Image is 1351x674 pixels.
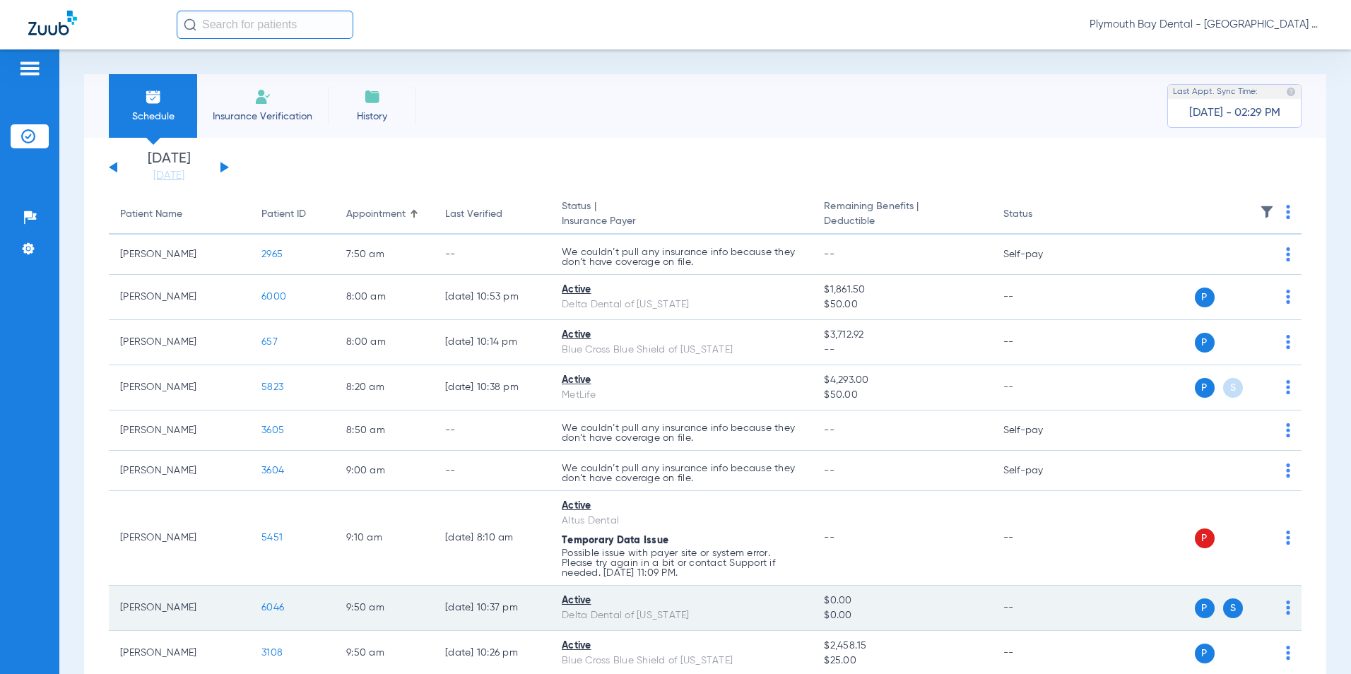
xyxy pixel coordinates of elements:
[1260,205,1274,219] img: filter.svg
[824,654,980,668] span: $25.00
[261,603,284,613] span: 6046
[1280,606,1351,674] div: Chat Widget
[1286,335,1290,349] img: group-dot-blue.svg
[562,499,801,514] div: Active
[562,548,801,578] p: Possible issue with payer site or system error. Please try again in a bit or contact Support if n...
[1286,463,1290,478] img: group-dot-blue.svg
[335,451,434,491] td: 9:00 AM
[824,533,834,543] span: --
[120,207,182,222] div: Patient Name
[562,388,801,403] div: MetLife
[1195,528,1215,548] span: P
[562,343,801,357] div: Blue Cross Blue Shield of [US_STATE]
[1286,247,1290,261] img: group-dot-blue.svg
[1286,601,1290,615] img: group-dot-blue.svg
[824,593,980,608] span: $0.00
[562,593,801,608] div: Active
[434,320,550,365] td: [DATE] 10:14 PM
[1286,205,1290,219] img: group-dot-blue.svg
[992,491,1087,586] td: --
[335,320,434,365] td: 8:00 AM
[434,365,550,410] td: [DATE] 10:38 PM
[824,608,980,623] span: $0.00
[434,451,550,491] td: --
[813,195,991,235] th: Remaining Benefits |
[1195,378,1215,398] span: P
[109,235,250,275] td: [PERSON_NAME]
[562,536,668,545] span: Temporary Data Issue
[1286,423,1290,437] img: group-dot-blue.svg
[109,451,250,491] td: [PERSON_NAME]
[445,207,539,222] div: Last Verified
[562,639,801,654] div: Active
[824,328,980,343] span: $3,712.92
[550,195,813,235] th: Status |
[1286,531,1290,545] img: group-dot-blue.svg
[1195,333,1215,353] span: P
[261,382,283,392] span: 5823
[562,373,801,388] div: Active
[120,207,239,222] div: Patient Name
[992,365,1087,410] td: --
[562,423,801,443] p: We couldn’t pull any insurance info because they don’t have coverage on file.
[109,365,250,410] td: [PERSON_NAME]
[335,410,434,451] td: 8:50 AM
[992,275,1087,320] td: --
[824,425,834,435] span: --
[261,533,283,543] span: 5451
[1286,380,1290,394] img: group-dot-blue.svg
[1195,598,1215,618] span: P
[335,275,434,320] td: 8:00 AM
[1223,378,1243,398] span: S
[434,491,550,586] td: [DATE] 8:10 AM
[562,328,801,343] div: Active
[364,88,381,105] img: History
[562,297,801,312] div: Delta Dental of [US_STATE]
[824,466,834,475] span: --
[824,639,980,654] span: $2,458.15
[261,337,278,347] span: 657
[261,466,284,475] span: 3604
[434,235,550,275] td: --
[434,275,550,320] td: [DATE] 10:53 PM
[261,207,306,222] div: Patient ID
[184,18,196,31] img: Search Icon
[824,283,980,297] span: $1,861.50
[208,110,317,124] span: Insurance Verification
[562,608,801,623] div: Delta Dental of [US_STATE]
[562,463,801,483] p: We couldn’t pull any insurance info because they don’t have coverage on file.
[261,648,283,658] span: 3108
[1189,106,1280,120] span: [DATE] - 02:29 PM
[1223,598,1243,618] span: S
[28,11,77,35] img: Zuub Logo
[335,586,434,631] td: 9:50 AM
[145,88,162,105] img: Schedule
[562,247,801,267] p: We couldn’t pull any insurance info because they don’t have coverage on file.
[177,11,353,39] input: Search for patients
[338,110,406,124] span: History
[434,586,550,631] td: [DATE] 10:37 PM
[1195,644,1215,663] span: P
[824,297,980,312] span: $50.00
[992,235,1087,275] td: Self-pay
[261,425,284,435] span: 3605
[824,249,834,259] span: --
[109,275,250,320] td: [PERSON_NAME]
[119,110,187,124] span: Schedule
[445,207,502,222] div: Last Verified
[1286,290,1290,304] img: group-dot-blue.svg
[261,249,283,259] span: 2965
[562,283,801,297] div: Active
[109,491,250,586] td: [PERSON_NAME]
[992,320,1087,365] td: --
[824,214,980,229] span: Deductible
[18,60,41,77] img: hamburger-icon
[261,207,324,222] div: Patient ID
[992,410,1087,451] td: Self-pay
[335,365,434,410] td: 8:20 AM
[109,410,250,451] td: [PERSON_NAME]
[562,214,801,229] span: Insurance Payer
[562,514,801,528] div: Altus Dental
[1195,288,1215,307] span: P
[1090,18,1323,32] span: Plymouth Bay Dental - [GEOGRAPHIC_DATA] Dental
